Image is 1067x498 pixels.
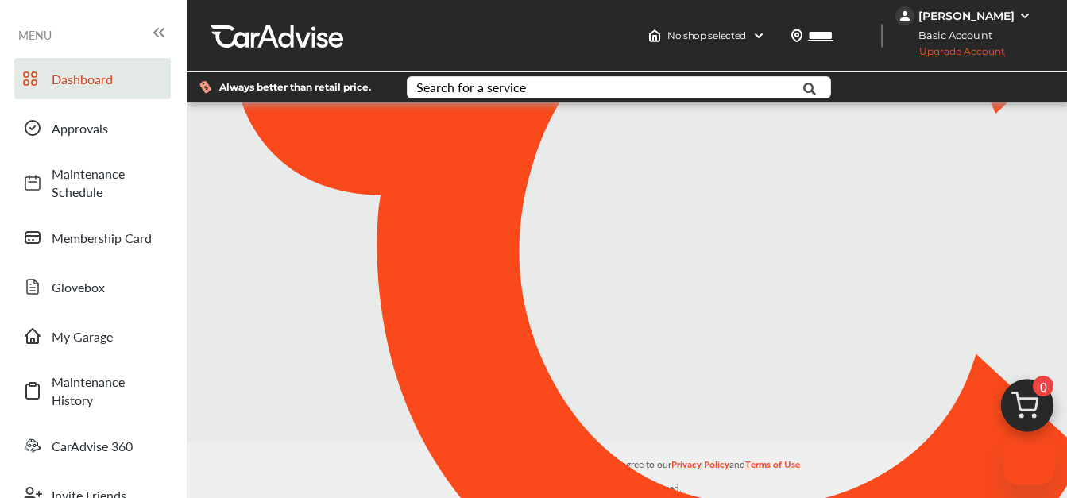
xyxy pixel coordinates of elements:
[1003,434,1054,485] iframe: Button to launch messaging window
[14,266,171,307] a: Glovebox
[621,226,675,272] img: CA_CheckIcon.cf4f08d4.svg
[791,29,803,42] img: location_vector.a44bc228.svg
[14,156,171,209] a: Maintenance Schedule
[1033,376,1053,396] span: 0
[416,81,526,94] div: Search for a service
[648,29,661,42] img: header-home-logo.8d720a4f.svg
[52,229,163,247] span: Membership Card
[14,315,171,357] a: My Garage
[14,107,171,149] a: Approvals
[1019,10,1031,22] img: WGsFRI8htEPBVLJbROoPRyZpYNWhNONpIPPETTm6eUC0GeLEiAAAAAElFTkSuQmCC
[187,455,1067,472] p: By using the CarAdvise application, you agree to our and
[18,29,52,41] span: MENU
[989,372,1065,448] img: cart_icon.3d0951e8.svg
[14,365,171,417] a: Maintenance History
[52,278,163,296] span: Glovebox
[897,27,1004,44] span: Basic Account
[881,24,883,48] img: header-divider.bc55588e.svg
[752,29,765,42] img: header-down-arrow.9dd2ce7d.svg
[895,45,1005,65] span: Upgrade Account
[895,6,914,25] img: jVpblrzwTbfkPYzPPzSLxeg0AAAAASUVORK5CYII=
[667,29,746,42] span: No shop selected
[199,80,211,94] img: dollor_label_vector.a70140d1.svg
[14,425,171,466] a: CarAdvise 360
[52,119,163,137] span: Approvals
[918,9,1015,23] div: [PERSON_NAME]
[219,83,371,92] span: Always better than retail price.
[14,217,171,258] a: Membership Card
[52,164,163,201] span: Maintenance Schedule
[52,437,163,455] span: CarAdvise 360
[14,58,171,99] a: Dashboard
[52,70,163,88] span: Dashboard
[52,373,163,409] span: Maintenance History
[52,327,163,346] span: My Garage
